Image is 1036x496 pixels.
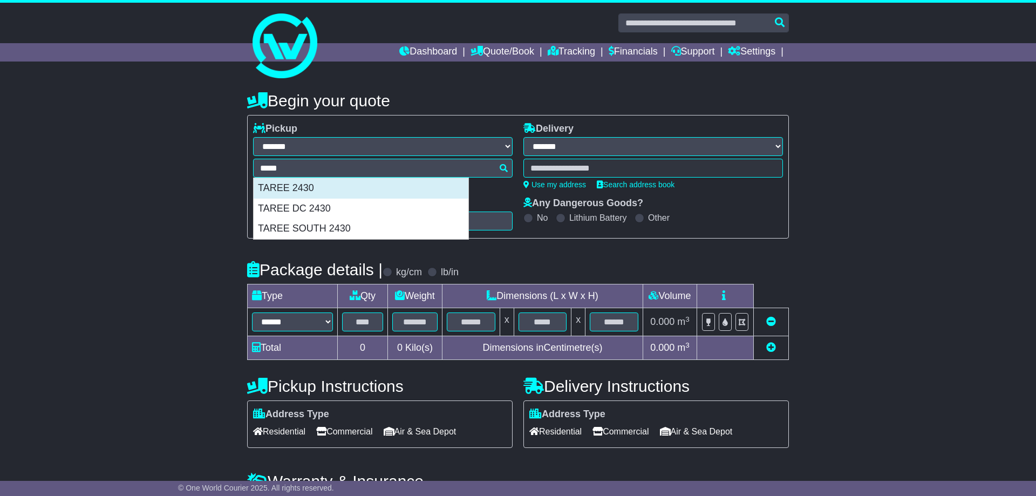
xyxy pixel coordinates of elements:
span: © One World Courier 2025. All rights reserved. [178,484,334,492]
label: No [537,213,548,223]
td: Total [248,336,338,360]
a: Tracking [548,43,595,62]
td: Qty [338,284,388,308]
label: kg/cm [396,267,422,278]
span: Residential [253,423,305,440]
a: Remove this item [766,316,776,327]
h4: Warranty & Insurance [247,472,789,490]
a: Search address book [597,180,674,189]
h4: Package details | [247,261,383,278]
div: TAREE 2430 [254,178,468,199]
td: Kilo(s) [388,336,442,360]
a: Quote/Book [471,43,534,62]
div: TAREE SOUTH 2430 [254,219,468,239]
sup: 3 [685,315,690,323]
td: Dimensions in Centimetre(s) [442,336,643,360]
td: Type [248,284,338,308]
span: 0.000 [650,316,674,327]
a: Settings [728,43,775,62]
span: Commercial [592,423,649,440]
label: Lithium Battery [569,213,627,223]
typeahead: Please provide city [253,159,513,178]
label: Address Type [529,409,605,420]
a: Support [671,43,715,62]
label: Address Type [253,409,329,420]
span: m [677,342,690,353]
td: Volume [643,284,697,308]
sup: 3 [685,341,690,349]
a: Financials [609,43,658,62]
span: Air & Sea Depot [384,423,456,440]
td: x [571,308,585,336]
label: lb/in [441,267,459,278]
label: Delivery [523,123,574,135]
label: Pickup [253,123,297,135]
div: TAREE DC 2430 [254,199,468,219]
a: Add new item [766,342,776,353]
span: Air & Sea Depot [660,423,733,440]
span: Commercial [316,423,372,440]
label: Any Dangerous Goods? [523,198,643,209]
a: Dashboard [399,43,457,62]
span: 0 [397,342,403,353]
h4: Pickup Instructions [247,377,513,395]
td: Weight [388,284,442,308]
td: Dimensions (L x W x H) [442,284,643,308]
label: Other [648,213,670,223]
h4: Delivery Instructions [523,377,789,395]
span: Residential [529,423,582,440]
td: 0 [338,336,388,360]
td: x [500,308,514,336]
a: Use my address [523,180,586,189]
span: m [677,316,690,327]
h4: Begin your quote [247,92,789,110]
span: 0.000 [650,342,674,353]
